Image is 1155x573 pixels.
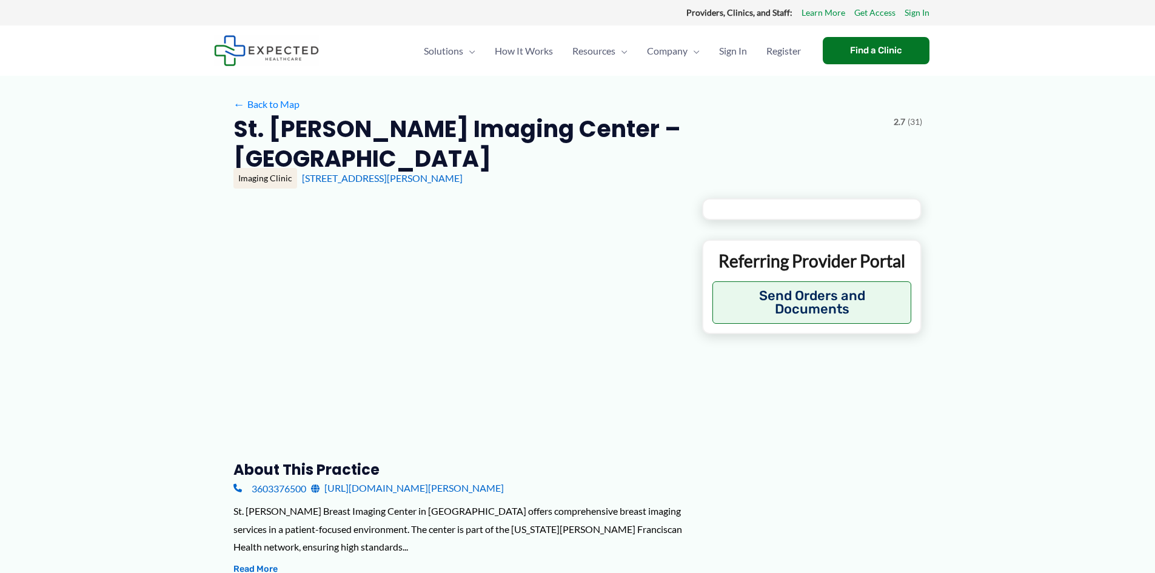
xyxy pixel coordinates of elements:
strong: Providers, Clinics, and Staff: [686,7,792,18]
span: Solutions [424,30,463,72]
p: Referring Provider Portal [712,250,912,272]
h2: St. [PERSON_NAME] Imaging Center – [GEOGRAPHIC_DATA] [233,114,884,174]
img: Expected Healthcare Logo - side, dark font, small [214,35,319,66]
span: 2.7 [894,114,905,130]
a: Get Access [854,5,896,21]
h3: About this practice [233,460,683,479]
span: How It Works [495,30,553,72]
span: Register [766,30,801,72]
a: ResourcesMenu Toggle [563,30,637,72]
div: Imaging Clinic [233,168,297,189]
a: SolutionsMenu Toggle [414,30,485,72]
a: Find a Clinic [823,37,929,64]
span: Sign In [719,30,747,72]
a: Register [757,30,811,72]
span: Menu Toggle [463,30,475,72]
a: 3603376500 [233,479,306,497]
a: [STREET_ADDRESS][PERSON_NAME] [302,172,463,184]
a: [URL][DOMAIN_NAME][PERSON_NAME] [311,479,504,497]
span: Menu Toggle [615,30,628,72]
a: How It Works [485,30,563,72]
span: Company [647,30,688,72]
a: Learn More [802,5,845,21]
span: (31) [908,114,922,130]
span: ← [233,98,245,110]
button: Send Orders and Documents [712,281,912,324]
span: Resources [572,30,615,72]
span: Menu Toggle [688,30,700,72]
a: CompanyMenu Toggle [637,30,709,72]
a: Sign In [709,30,757,72]
div: St. [PERSON_NAME] Breast Imaging Center in [GEOGRAPHIC_DATA] offers comprehensive breast imaging ... [233,502,683,556]
nav: Primary Site Navigation [414,30,811,72]
a: ←Back to Map [233,95,300,113]
a: Sign In [905,5,929,21]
